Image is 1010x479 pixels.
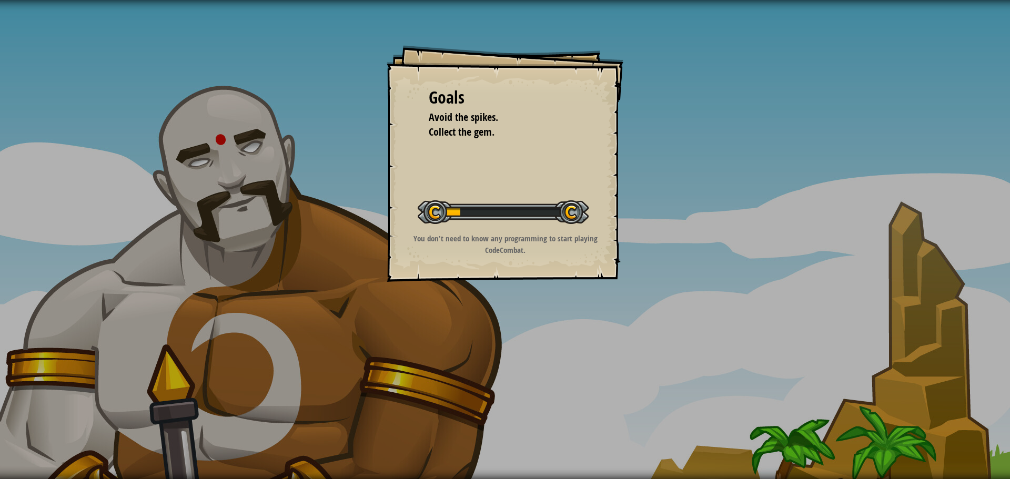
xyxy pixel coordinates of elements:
span: Avoid the spikes. [429,110,498,124]
li: Collect the gem. [416,125,579,140]
li: Avoid the spikes. [416,110,579,125]
p: You don't need to know any programming to start playing CodeCombat. [400,233,611,256]
span: Collect the gem. [429,125,494,139]
div: Goals [429,86,581,110]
